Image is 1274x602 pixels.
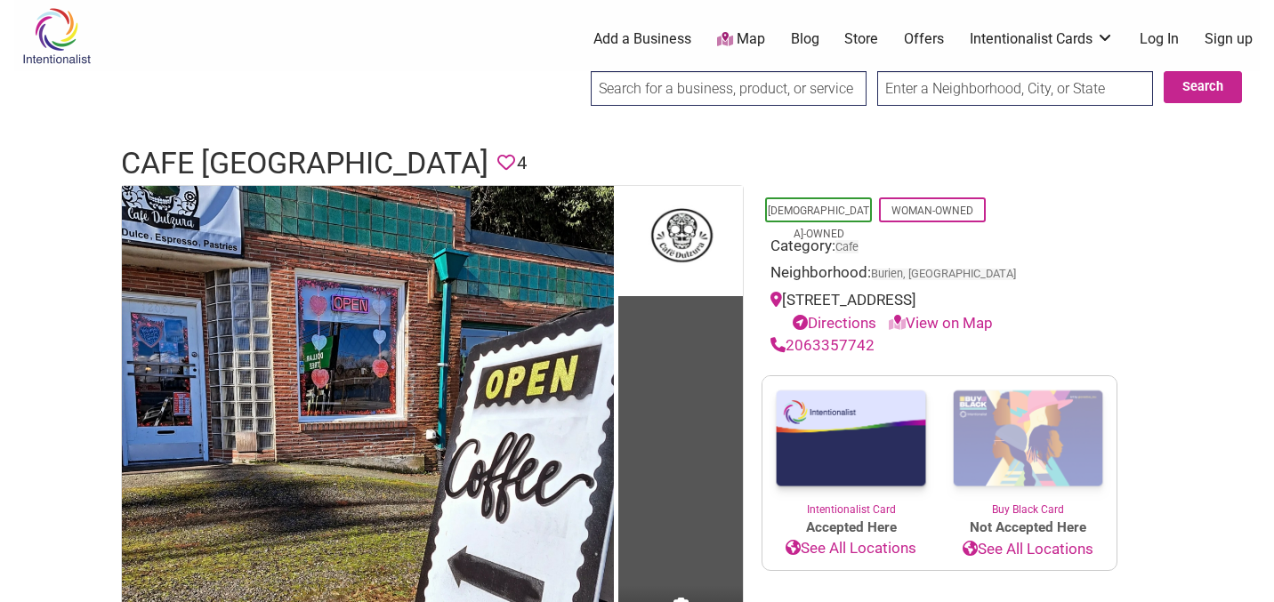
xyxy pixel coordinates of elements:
a: Buy Black Card [939,376,1117,518]
div: [STREET_ADDRESS] [770,289,1109,334]
a: Blog [791,29,819,49]
span: Not Accepted Here [939,518,1117,538]
a: Woman-Owned [891,205,973,217]
h1: Cafe [GEOGRAPHIC_DATA] [121,142,488,185]
a: See All Locations [762,537,939,560]
a: Sign up [1205,29,1253,49]
button: Search [1164,71,1242,103]
a: Offers [904,29,944,49]
a: 2063357742 [770,336,875,354]
span: Burien, [GEOGRAPHIC_DATA] [871,269,1016,280]
a: Store [844,29,878,49]
div: Neighborhood: [770,261,1109,289]
span: Accepted Here [762,518,939,538]
img: Intentionalist Card [762,376,939,502]
div: Category: [770,235,1109,262]
a: Map [717,29,765,50]
a: See All Locations [939,538,1117,561]
span: 4 [517,149,527,177]
img: Intentionalist [14,7,99,65]
input: Enter a Neighborhood, City, or State [877,71,1153,106]
input: Search for a business, product, or service [591,71,867,106]
a: View on Map [889,314,993,332]
a: Intentionalist Cards [970,29,1114,49]
a: [DEMOGRAPHIC_DATA]-Owned [768,205,869,240]
img: Buy Black Card [939,376,1117,502]
a: Directions [793,314,876,332]
a: Intentionalist Card [762,376,939,518]
a: Add a Business [593,29,691,49]
a: Log In [1140,29,1179,49]
a: Cafe [835,240,859,253]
